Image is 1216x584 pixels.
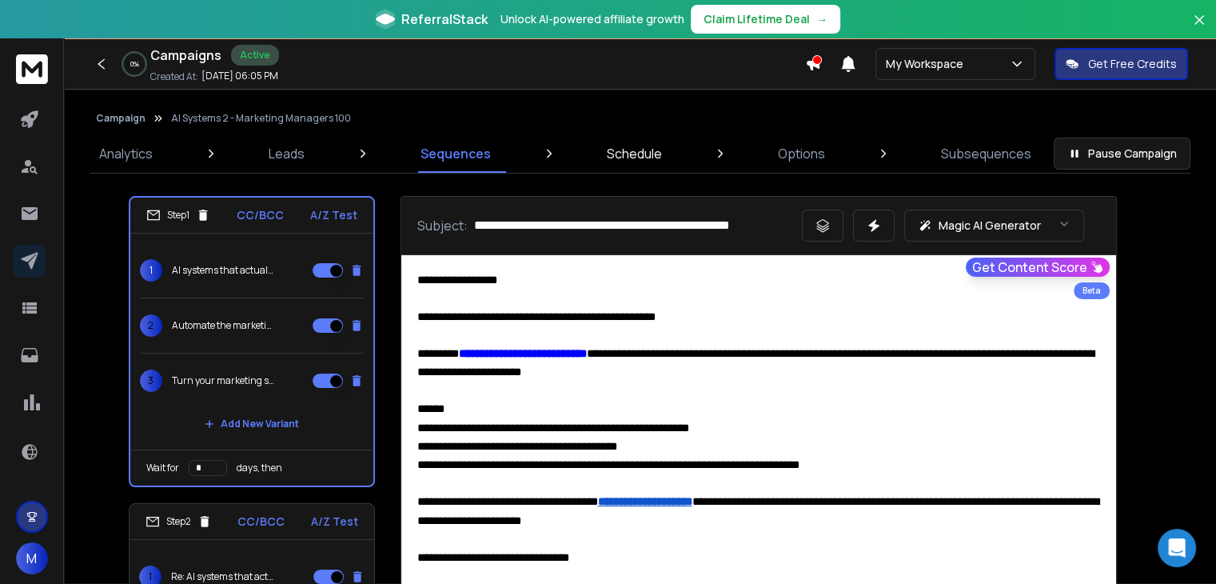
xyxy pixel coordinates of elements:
a: Sequences [411,134,500,173]
div: Step 1 [146,208,210,222]
div: Open Intercom Messenger [1158,529,1196,567]
p: 0 % [130,59,139,69]
button: M [16,542,48,574]
a: Analytics [90,134,162,173]
p: CC/BCC [237,207,284,223]
button: Get Free Credits [1055,48,1188,80]
p: Schedule [607,144,662,163]
p: Wait for [146,462,179,474]
a: Subsequences [931,134,1041,173]
span: 2 [140,314,162,337]
li: Step1CC/BCCA/Z Test1AI systems that actually fit your marketing workflows2Automate the marketing ... [129,196,375,487]
p: CC/BCC [237,514,285,530]
a: Options [768,134,835,173]
p: Get Free Credits [1088,56,1177,72]
p: [DATE] 06:05 PM [201,70,278,82]
div: Active [231,45,279,66]
p: Subsequences [941,144,1031,163]
p: Leads [269,144,305,163]
span: ReferralStack [401,10,488,29]
p: Analytics [99,144,153,163]
p: Re: AI systems that actually fit your marketing workflows [171,570,273,583]
p: days, then [237,462,282,474]
p: Sequences [421,144,491,163]
p: A/Z Test [311,514,358,530]
p: My Workspace [886,56,970,72]
button: Close banner [1189,10,1210,48]
p: Turn your marketing stack into a system [172,374,274,387]
p: Subject: [417,216,468,235]
p: AI Systems 2 - Marketing Managers 100 [171,112,351,125]
p: Unlock AI-powered affiliate growth [500,11,684,27]
div: Step 2 [146,514,212,529]
a: Leads [259,134,314,173]
p: Automate the marketing work that's slowing you down [172,319,274,332]
h1: Campaigns [150,46,221,65]
span: → [816,11,827,27]
button: Campaign [96,112,146,125]
p: Magic AI Generator [939,218,1041,234]
a: Schedule [597,134,672,173]
button: Pause Campaign [1054,138,1190,170]
p: A/Z Test [310,207,357,223]
span: 1 [140,259,162,282]
button: Add New Variant [192,408,312,440]
button: Get Content Score [966,258,1110,277]
span: 3 [140,370,162,392]
button: Claim Lifetime Deal→ [691,5,840,34]
p: Options [778,144,825,163]
div: Beta [1074,282,1110,299]
button: Magic AI Generator [904,210,1084,242]
p: AI systems that actually fit your marketing workflows [172,264,274,277]
p: Created At: [150,70,198,83]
